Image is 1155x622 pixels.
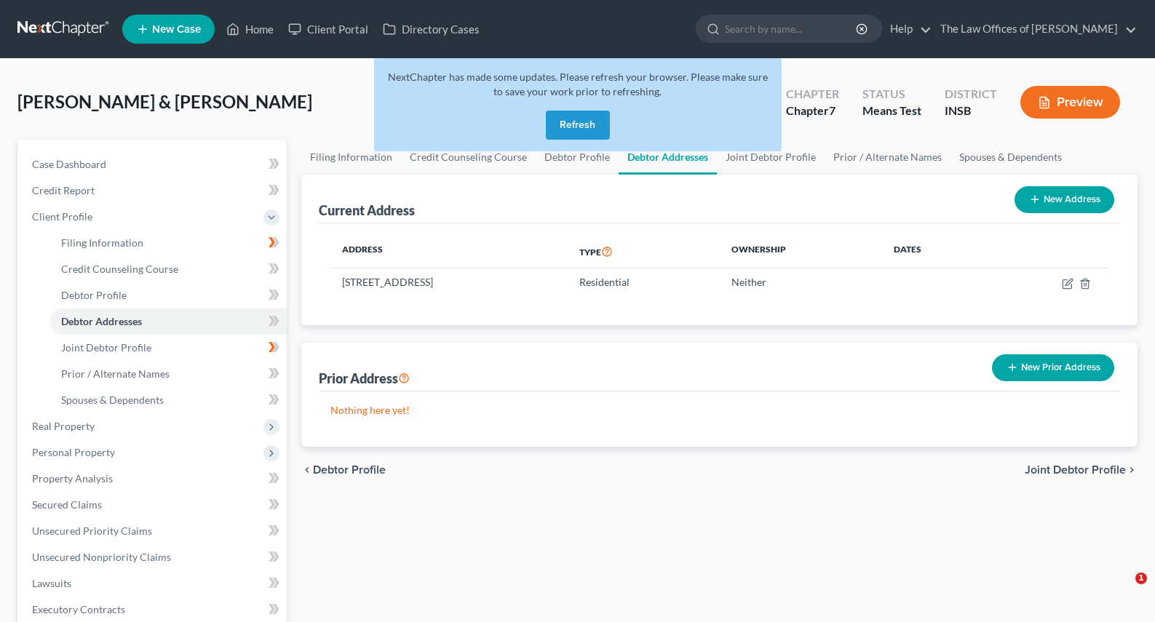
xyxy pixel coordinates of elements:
[20,544,287,570] a: Unsecured Nonpriority Claims
[49,308,287,335] a: Debtor Addresses
[32,420,95,432] span: Real Property
[825,140,950,175] a: Prior / Alternate Names
[313,464,386,476] span: Debtor Profile
[301,464,313,476] i: chevron_left
[862,103,921,119] div: Means Test
[1020,86,1120,119] button: Preview
[388,71,768,97] span: NextChapter has made some updates. Please refresh your browser. Please make sure to save your wor...
[546,111,610,140] button: Refresh
[61,315,142,327] span: Debtor Addresses
[945,86,997,103] div: District
[319,202,415,219] div: Current Address
[786,103,839,119] div: Chapter
[61,263,178,275] span: Credit Counseling Course
[152,24,201,35] span: New Case
[20,178,287,204] a: Credit Report
[319,370,410,387] div: Prior Address
[883,16,932,42] a: Help
[330,235,568,268] th: Address
[32,498,102,511] span: Secured Claims
[61,394,164,406] span: Spouses & Dependents
[32,210,92,223] span: Client Profile
[330,403,1108,418] p: Nothing here yet!
[20,466,287,492] a: Property Analysis
[32,184,95,196] span: Credit Report
[32,551,171,563] span: Unsecured Nonpriority Claims
[376,16,487,42] a: Directory Cases
[725,15,858,42] input: Search by name...
[568,268,721,296] td: Residential
[933,16,1137,42] a: The Law Offices of [PERSON_NAME]
[32,446,115,458] span: Personal Property
[301,464,386,476] button: chevron_left Debtor Profile
[945,103,997,119] div: INSB
[20,492,287,518] a: Secured Claims
[61,236,143,249] span: Filing Information
[32,603,125,615] span: Executory Contracts
[49,335,287,361] a: Joint Debtor Profile
[49,361,287,387] a: Prior / Alternate Names
[720,268,881,296] td: Neither
[829,103,836,117] span: 7
[1025,464,1126,476] span: Joint Debtor Profile
[1015,186,1114,213] button: New Address
[32,525,152,537] span: Unsecured Priority Claims
[49,282,287,308] a: Debtor Profile
[61,367,170,380] span: Prior / Alternate Names
[32,472,113,485] span: Property Analysis
[61,341,151,354] span: Joint Debtor Profile
[862,86,921,103] div: Status
[49,256,287,282] a: Credit Counseling Course
[281,16,376,42] a: Client Portal
[20,151,287,178] a: Case Dashboard
[219,16,281,42] a: Home
[786,86,839,103] div: Chapter
[49,387,287,413] a: Spouses & Dependents
[1025,464,1138,476] button: Joint Debtor Profile chevron_right
[1126,464,1138,476] i: chevron_right
[720,235,881,268] th: Ownership
[568,235,721,268] th: Type
[32,158,106,170] span: Case Dashboard
[301,140,401,175] a: Filing Information
[992,354,1114,381] button: New Prior Address
[20,570,287,597] a: Lawsuits
[882,235,988,268] th: Dates
[17,91,312,112] span: [PERSON_NAME] & [PERSON_NAME]
[1106,573,1140,607] iframe: Intercom live chat
[61,289,127,301] span: Debtor Profile
[49,230,287,256] a: Filing Information
[20,518,287,544] a: Unsecured Priority Claims
[32,577,71,589] span: Lawsuits
[330,268,568,296] td: [STREET_ADDRESS]
[1135,573,1147,584] span: 1
[950,140,1071,175] a: Spouses & Dependents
